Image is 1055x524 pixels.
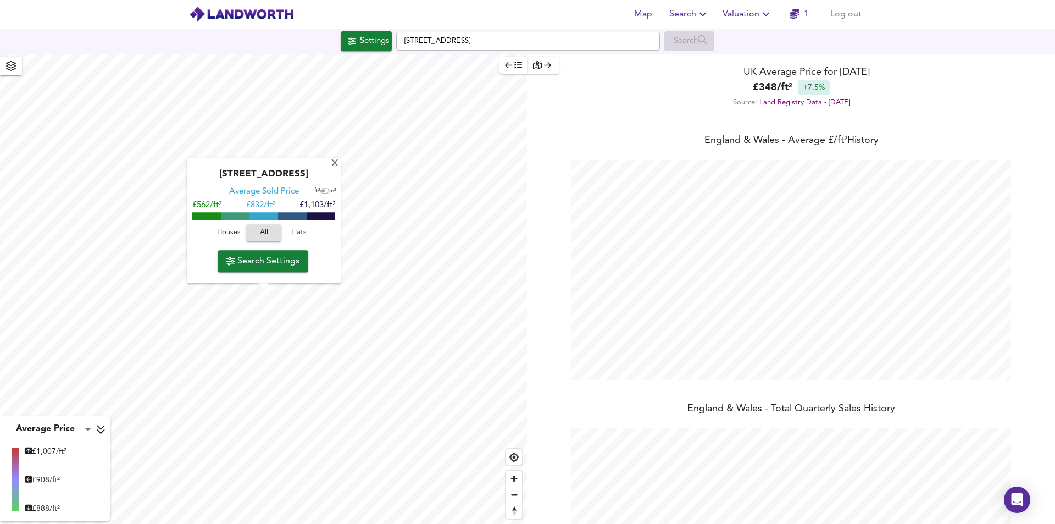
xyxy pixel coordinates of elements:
span: Log out [830,7,862,22]
button: Search Settings [218,250,308,272]
span: ft² [314,189,320,195]
div: Average Sold Price [229,187,299,198]
span: Valuation [723,7,773,22]
div: Settings [360,34,389,48]
button: Flats [281,225,316,242]
button: Map [625,3,660,25]
span: Flats [284,227,314,240]
button: Zoom in [506,471,522,487]
span: £ 832/ft² [246,202,275,210]
b: £ 348 / ft² [753,80,792,95]
button: Search [665,3,714,25]
div: England & Wales - Average £/ ft² History [527,134,1055,149]
div: England & Wales - Total Quarterly Sales History [527,402,1055,417]
div: Click to configure Search Settings [341,31,392,51]
button: Settings [341,31,392,51]
span: m² [329,189,336,195]
span: £1,103/ft² [299,202,335,210]
button: Zoom out [506,487,522,503]
div: X [330,159,340,169]
span: Houses [214,227,243,240]
span: £562/ft² [192,202,221,210]
span: Search [669,7,709,22]
span: All [252,227,276,240]
div: Source: [527,95,1055,110]
div: Average Price [10,421,95,438]
button: Houses [211,225,246,242]
div: [STREET_ADDRESS] [192,169,335,187]
a: Land Registry Data - [DATE] [759,99,850,106]
a: 1 [790,7,809,22]
div: +7.5% [798,80,830,95]
span: Reset bearing to north [506,503,522,519]
span: Map [630,7,656,22]
input: Enter a location... [396,32,660,51]
button: All [246,225,281,242]
button: Valuation [718,3,777,25]
div: £ 1,007/ft² [25,446,66,457]
button: Find my location [506,449,522,465]
div: Enable a Source before running a Search [664,31,714,51]
button: Log out [826,3,866,25]
button: 1 [781,3,817,25]
span: Search Settings [226,253,299,269]
img: logo [189,6,294,23]
span: Zoom out [506,487,522,503]
div: UK Average Price for [DATE] [527,65,1055,80]
button: Reset bearing to north [506,503,522,519]
div: Open Intercom Messenger [1004,487,1030,513]
div: £ 908/ft² [25,475,66,486]
div: £ 888/ft² [25,503,66,514]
